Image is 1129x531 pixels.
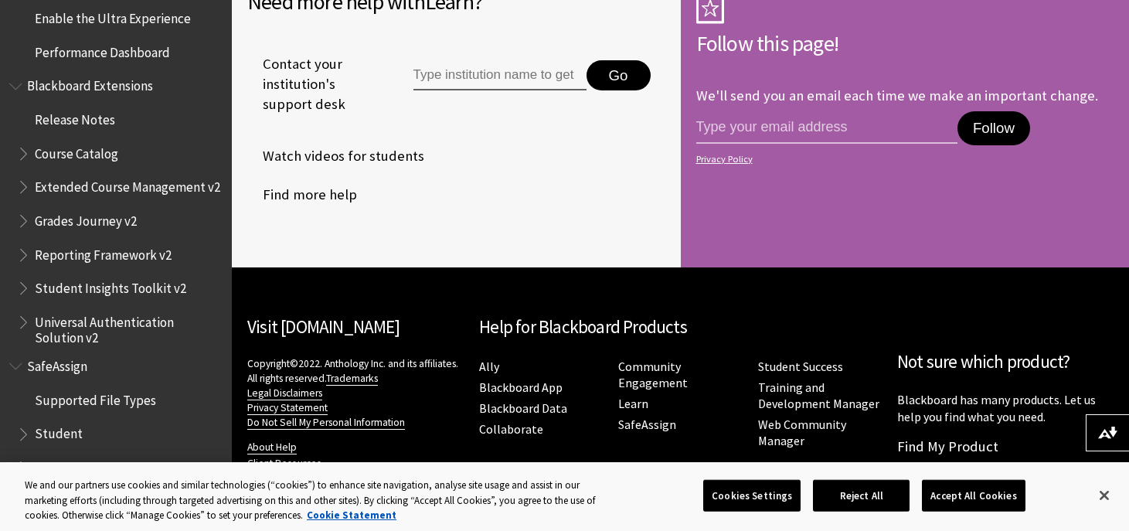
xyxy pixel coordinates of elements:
[1016,461,1129,490] a: Back to top
[247,145,424,168] a: Watch videos for students
[35,387,156,408] span: Supported File Types
[696,87,1098,104] p: We'll send you an email each time we make an important change.
[9,73,223,346] nav: Book outline for Blackboard Extensions
[35,5,191,26] span: Enable the Ultra Experience
[618,359,688,391] a: Community Engagement
[897,349,1114,376] h2: Not sure which product?
[247,416,405,430] a: Do Not Sell My Personal Information
[479,314,882,341] h2: Help for Blackboard Products
[413,60,587,91] input: Type institution name to get support
[35,309,221,345] span: Universal Authentication Solution v2
[307,509,396,522] a: More information about your privacy, opens in a new tab
[479,359,499,375] a: Ally
[35,174,220,195] span: Extended Course Management v2
[922,479,1025,512] button: Accept All Cookies
[247,441,297,454] a: About Help
[758,417,846,449] a: Web Community Manager
[696,154,1110,165] a: Privacy Policy
[35,141,118,162] span: Course Catalog
[247,457,321,471] a: Client Resources
[587,60,651,91] button: Go
[813,479,910,512] button: Reject All
[479,421,543,437] a: Collaborate
[35,275,186,296] span: Student Insights Toolkit v2
[1087,478,1121,512] button: Close
[479,400,567,417] a: Blackboard Data
[758,380,879,412] a: Training and Development Manager
[35,39,170,60] span: Performance Dashboard
[247,183,357,206] a: Find more help
[696,27,1114,60] h2: Follow this page!
[618,417,676,433] a: SafeAssign
[696,111,957,144] input: email address
[25,478,621,523] div: We and our partners use cookies and similar technologies (“cookies”) to enhance site navigation, ...
[35,208,137,229] span: Grades Journey v2
[35,242,172,263] span: Reporting Framework v2
[897,437,998,455] a: Find My Product
[326,372,378,386] a: Trademarks
[27,73,153,94] span: Blackboard Extensions
[618,396,648,412] a: Learn
[897,391,1114,426] p: Blackboard has many products. Let us help you find what you need.
[247,401,328,415] a: Privacy Statement
[35,454,92,475] span: Instructor
[35,421,83,442] span: Student
[247,356,464,430] p: Copyright©2022. Anthology Inc. and its affiliates. All rights reserved.
[758,359,843,375] a: Student Success
[247,54,378,115] span: Contact your institution's support desk
[35,107,115,128] span: Release Notes
[957,111,1030,145] button: Follow
[247,315,400,338] a: Visit [DOMAIN_NAME]
[479,380,563,396] a: Blackboard App
[247,386,322,400] a: Legal Disclaimers
[27,353,87,374] span: SafeAssign
[703,479,801,512] button: Cookies Settings
[9,353,223,514] nav: Book outline for Blackboard SafeAssign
